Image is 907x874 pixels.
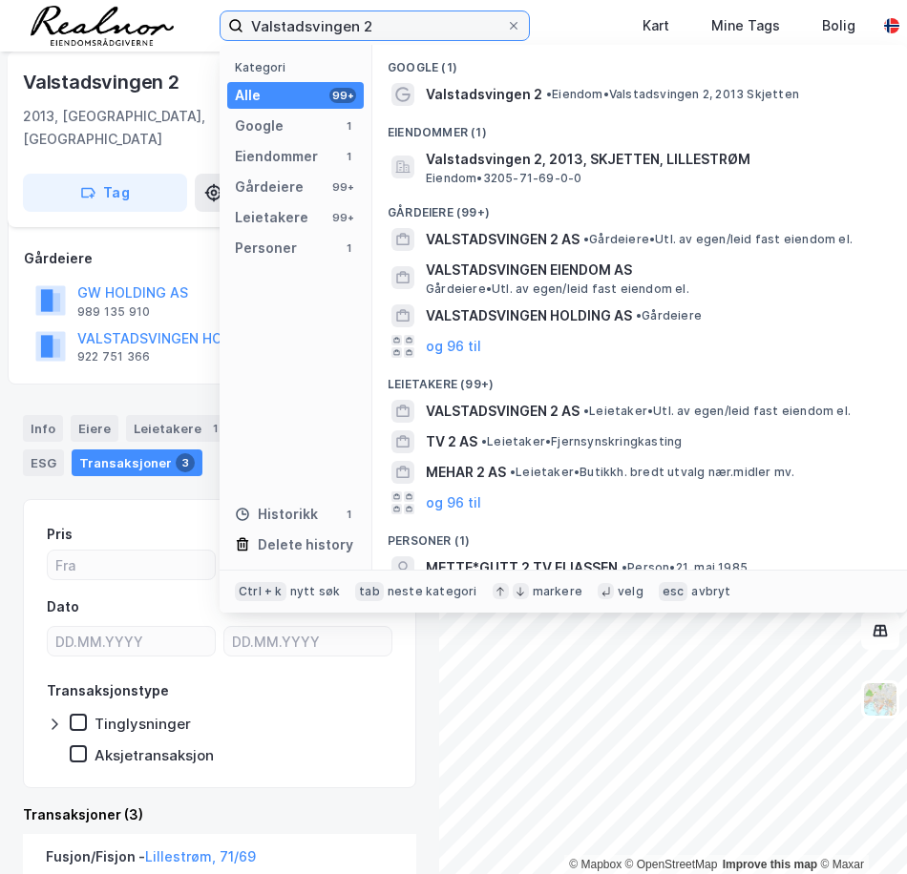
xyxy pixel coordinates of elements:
[426,461,506,484] span: MEHAR 2 AS
[481,434,682,449] span: Leietaker • Fjernsynskringkasting
[77,349,150,364] div: 922 751 366
[23,67,183,97] div: Valstadsvingen 2
[723,858,817,871] a: Improve this map
[235,114,284,137] div: Google
[235,84,261,107] div: Alle
[622,560,748,575] span: Person • 21. mai 1985
[72,449,202,476] div: Transaksjoner
[235,582,286,601] div: Ctrl + k
[47,595,79,618] div: Dato
[643,14,669,37] div: Kart
[622,560,627,574] span: •
[372,190,907,224] div: Gårdeiere (99+)
[372,45,907,79] div: Google (1)
[243,11,506,40] input: Søk på adresse, matrikkel, gårdeiere, leietakere eller personer
[426,259,884,281] span: VALSTADSVINGEN EIENDOM AS
[426,83,542,106] span: Valstadsvingen 2
[258,533,353,556] div: Delete history
[23,105,315,151] div: 2013, [GEOGRAPHIC_DATA], [GEOGRAPHIC_DATA]
[47,523,73,546] div: Pris
[822,14,855,37] div: Bolig
[583,404,589,418] span: •
[711,14,780,37] div: Mine Tags
[329,210,356,225] div: 99+
[510,465,516,479] span: •
[372,110,907,144] div: Eiendommer (1)
[126,415,232,442] div: Leietakere
[426,171,581,186] span: Eiendom • 3205-71-69-0-0
[23,449,64,476] div: ESG
[24,247,415,270] div: Gårdeiere
[205,419,224,438] div: 1
[583,232,589,246] span: •
[329,179,356,195] div: 99+
[546,87,799,102] span: Eiendom • Valstadsvingen 2, 2013 Skjetten
[23,803,416,826] div: Transaksjoner (3)
[235,237,297,260] div: Personer
[426,335,481,358] button: og 96 til
[812,782,907,874] div: Kontrollprogram for chat
[426,400,580,423] span: VALSTADSVINGEN 2 AS
[426,491,481,514] button: og 96 til
[71,415,118,442] div: Eiere
[481,434,487,448] span: •
[235,503,318,526] div: Historikk
[341,240,356,256] div: 1
[862,681,898,718] img: Z
[426,228,580,251] span: VALSTADSVINGEN 2 AS
[235,60,364,74] div: Kategori
[95,746,214,764] div: Aksjetransaksjon
[48,627,215,655] input: DD.MM.YYYY
[426,148,884,171] span: Valstadsvingen 2, 2013, SKJETTEN, LILLESTRØM
[533,584,582,599] div: markere
[372,518,907,552] div: Personer (1)
[569,858,622,871] a: Mapbox
[426,430,477,453] span: TV 2 AS
[426,556,618,579] span: METTE*GUTT 2 TV ELIASSEN
[145,848,256,864] a: Lillestrøm, 71/69
[388,584,477,599] div: neste kategori
[235,176,304,198] div: Gårdeiere
[372,362,907,396] div: Leietakere (99+)
[95,715,191,733] div: Tinglysninger
[812,782,907,874] iframe: Chat Widget
[583,404,851,419] span: Leietaker • Utl. av egen/leid fast eiendom el.
[235,206,308,229] div: Leietakere
[31,6,174,46] img: realnor-logo.934646d98de889bb5806.png
[235,145,318,168] div: Eiendommer
[47,679,169,702] div: Transaksjonstype
[618,584,643,599] div: velg
[636,308,642,323] span: •
[329,88,356,103] div: 99+
[625,858,718,871] a: OpenStreetMap
[426,281,689,297] span: Gårdeiere • Utl. av egen/leid fast eiendom el.
[290,584,341,599] div: nytt søk
[355,582,384,601] div: tab
[176,453,195,472] div: 3
[341,507,356,522] div: 1
[224,627,391,655] input: DD.MM.YYYY
[48,551,215,579] input: Fra
[583,232,853,247] span: Gårdeiere • Utl. av egen/leid fast eiendom el.
[77,304,150,320] div: 989 135 910
[23,174,187,212] button: Tag
[510,465,794,480] span: Leietaker • Butikkh. bredt utvalg nær.midler mv.
[659,582,688,601] div: esc
[23,415,63,442] div: Info
[426,304,632,327] span: VALSTADSVINGEN HOLDING AS
[546,87,552,101] span: •
[636,308,702,323] span: Gårdeiere
[341,149,356,164] div: 1
[341,118,356,134] div: 1
[691,584,730,599] div: avbryt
